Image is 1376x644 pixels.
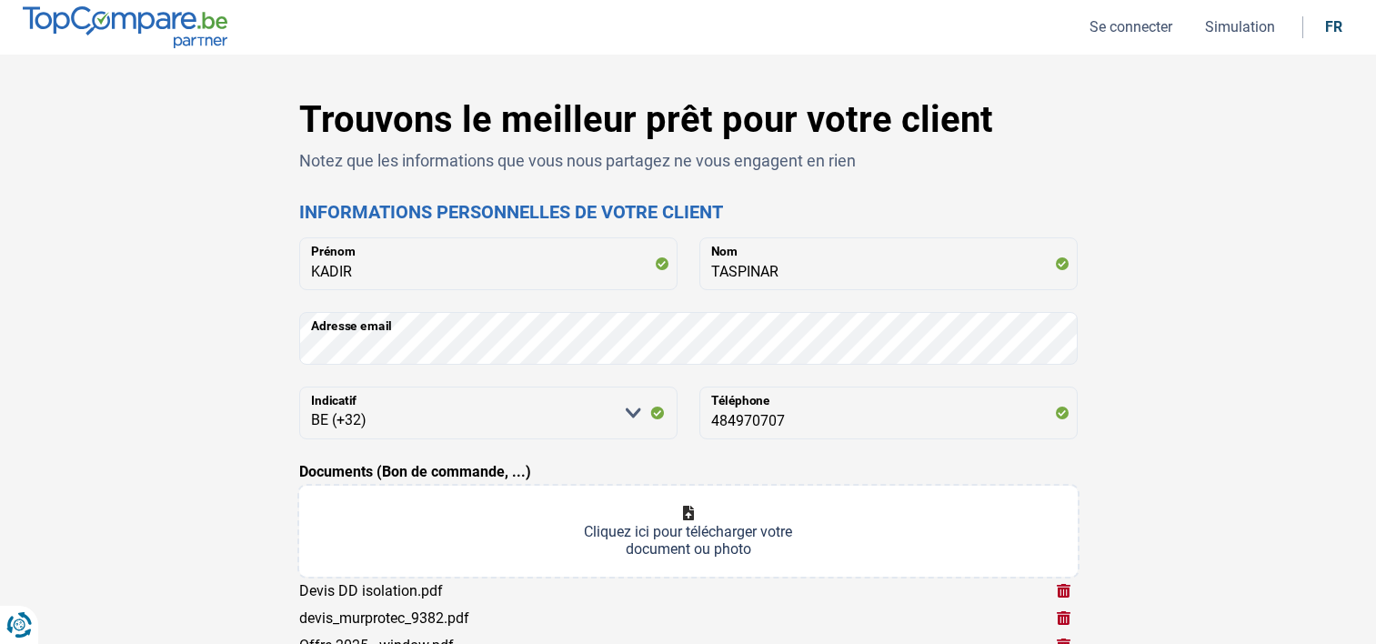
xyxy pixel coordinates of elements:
[1325,18,1342,35] div: fr
[299,582,443,599] div: Devis DD isolation.pdf
[299,98,1078,142] h1: Trouvons le meilleur prêt pour votre client
[699,387,1078,439] input: 401020304
[1200,17,1281,36] button: Simulation
[1084,17,1178,36] button: Se connecter
[299,609,469,627] div: devis_murprotec_9382.pdf
[299,461,531,483] label: Documents (Bon de commande, ...)
[299,149,1078,172] p: Notez que les informations que vous nous partagez ne vous engagent en rien
[299,201,1078,223] h2: Informations personnelles de votre client
[23,6,227,47] img: TopCompare.be
[299,387,678,439] select: Indicatif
